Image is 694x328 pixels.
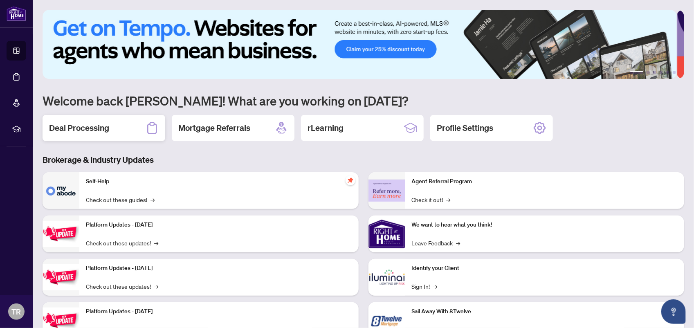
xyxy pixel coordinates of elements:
[86,220,352,229] p: Platform Updates - [DATE]
[86,195,155,204] a: Check out these guides!→
[412,264,678,273] p: Identify your Client
[412,177,678,186] p: Agent Referral Program
[49,122,109,134] h2: Deal Processing
[456,238,460,247] span: →
[412,282,438,291] a: Sign In!→
[43,154,684,166] h3: Brokerage & Industry Updates
[86,238,158,247] a: Check out these updates!→
[12,306,21,317] span: TR
[673,71,676,74] button: 6
[86,282,158,291] a: Check out these updates!→
[308,122,344,134] h2: rLearning
[368,259,405,296] img: Identify your Client
[43,93,684,108] h1: Welcome back [PERSON_NAME]! What are you working on [DATE]?
[86,307,352,316] p: Platform Updates - [DATE]
[666,71,669,74] button: 5
[437,122,493,134] h2: Profile Settings
[412,195,451,204] a: Check it out!→
[412,220,678,229] p: We want to hear what you think!
[660,71,663,74] button: 4
[154,238,158,247] span: →
[43,221,79,247] img: Platform Updates - July 21, 2025
[43,172,79,209] img: Self-Help
[368,180,405,202] img: Agent Referral Program
[653,71,656,74] button: 3
[447,195,451,204] span: →
[43,10,677,79] img: Slide 0
[178,122,250,134] h2: Mortgage Referrals
[647,71,650,74] button: 2
[661,299,686,324] button: Open asap
[412,307,678,316] p: Sail Away With 8Twelve
[150,195,155,204] span: →
[433,282,438,291] span: →
[154,282,158,291] span: →
[412,238,460,247] a: Leave Feedback→
[7,6,26,21] img: logo
[368,216,405,252] img: We want to hear what you think!
[86,264,352,273] p: Platform Updates - [DATE]
[346,175,355,185] span: pushpin
[86,177,352,186] p: Self-Help
[43,264,79,290] img: Platform Updates - July 8, 2025
[630,71,643,74] button: 1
